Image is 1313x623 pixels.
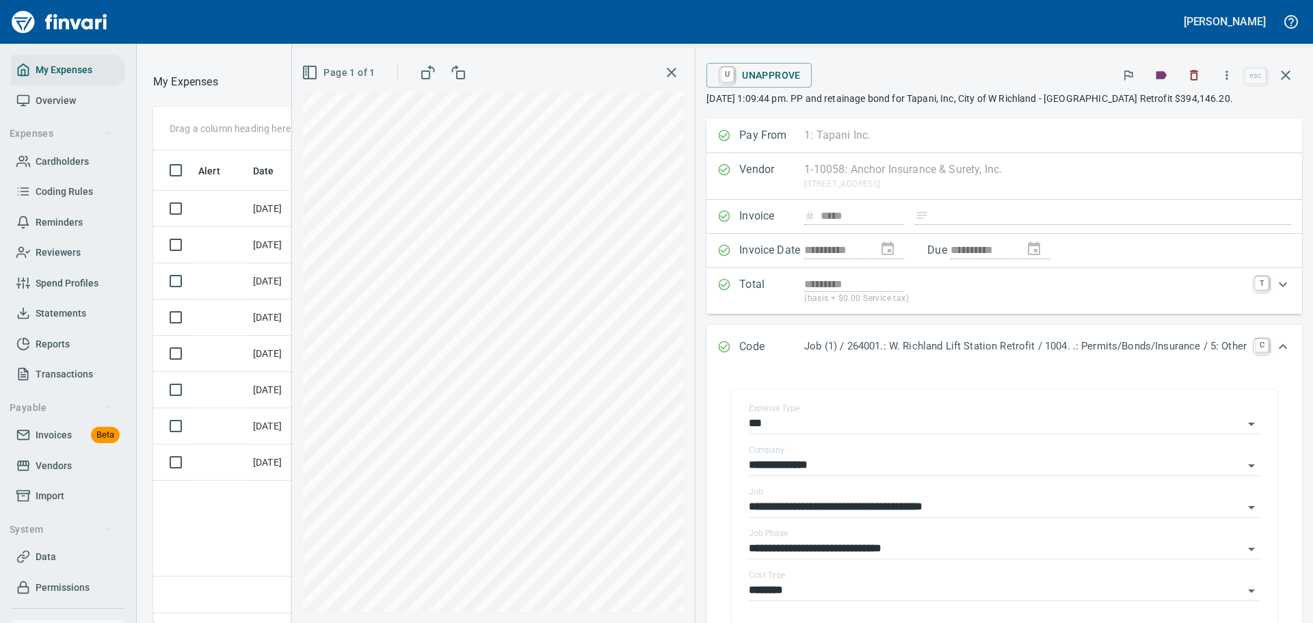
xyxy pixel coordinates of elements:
[1242,581,1261,600] button: Open
[153,74,218,90] p: My Expenses
[749,488,763,496] label: Job
[248,300,316,336] td: [DATE]
[248,263,316,300] td: [DATE]
[248,445,316,481] td: [DATE]
[248,336,316,372] td: [DATE]
[11,298,125,329] a: Statements
[11,481,125,512] a: Import
[749,446,784,454] label: Company
[1255,339,1269,352] a: C
[4,121,118,146] button: Expenses
[804,292,1247,306] p: (basis + $0.00 Service tax)
[1113,60,1143,90] button: Flag
[11,420,125,451] a: InvoicesBeta
[749,529,788,538] label: Job Phase
[1242,540,1261,559] button: Open
[11,55,125,85] a: My Expenses
[739,339,804,356] p: Code
[11,268,125,299] a: Spend Profiles
[721,67,734,82] a: U
[1179,60,1209,90] button: Discard
[11,359,125,390] a: Transactions
[36,305,86,322] span: Statements
[248,372,316,408] td: [DATE]
[706,92,1302,105] p: [DATE] 1:09:44 pm. PP and retainage bond for Tapani, Inc, City of W Richland - [GEOGRAPHIC_DATA] ...
[11,572,125,603] a: Permissions
[36,579,90,596] span: Permissions
[198,163,220,179] span: Alert
[1212,60,1242,90] button: More
[749,404,799,412] label: Expense Type
[4,395,118,421] button: Payable
[8,5,111,38] img: Finvari
[36,153,89,170] span: Cardholders
[804,339,1247,354] p: Job (1) / 264001.: W. Richland Lift Station Retrofit / 1004. .: Permits/Bonds/Insurance / 5: Other
[11,329,125,360] a: Reports
[36,548,56,566] span: Data
[4,517,118,542] button: System
[1242,498,1261,517] button: Open
[36,244,81,261] span: Reviewers
[749,571,786,579] label: Cost Type
[1184,14,1266,29] h5: [PERSON_NAME]
[170,122,370,135] p: Drag a column heading here to group the table
[253,163,292,179] span: Date
[11,176,125,207] a: Coding Rules
[1245,68,1266,83] a: esc
[10,399,113,416] span: Payable
[198,163,238,179] span: Alert
[304,64,375,81] span: Page 1 of 1
[10,125,113,142] span: Expenses
[706,268,1302,314] div: Expand
[153,74,218,90] nav: breadcrumb
[1255,276,1269,290] a: T
[36,458,72,475] span: Vendors
[11,146,125,177] a: Cardholders
[299,60,380,85] button: Page 1 of 1
[248,191,316,227] td: [DATE]
[739,276,804,306] p: Total
[253,163,274,179] span: Date
[1146,60,1176,90] button: Labels
[36,366,93,383] span: Transactions
[36,214,83,231] span: Reminders
[248,227,316,263] td: [DATE]
[36,488,64,505] span: Import
[11,451,125,481] a: Vendors
[1242,59,1302,92] span: Close invoice
[91,427,120,443] span: Beta
[36,183,93,200] span: Coding Rules
[36,336,70,353] span: Reports
[36,92,76,109] span: Overview
[11,85,125,116] a: Overview
[1180,11,1269,32] button: [PERSON_NAME]
[717,64,801,87] span: Unapprove
[36,275,98,292] span: Spend Profiles
[11,542,125,572] a: Data
[10,521,113,538] span: System
[1242,456,1261,475] button: Open
[1242,414,1261,434] button: Open
[706,325,1302,370] div: Expand
[11,207,125,238] a: Reminders
[36,427,72,444] span: Invoices
[248,408,316,445] td: [DATE]
[36,62,92,79] span: My Expenses
[706,63,812,88] button: UUnapprove
[11,237,125,268] a: Reviewers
